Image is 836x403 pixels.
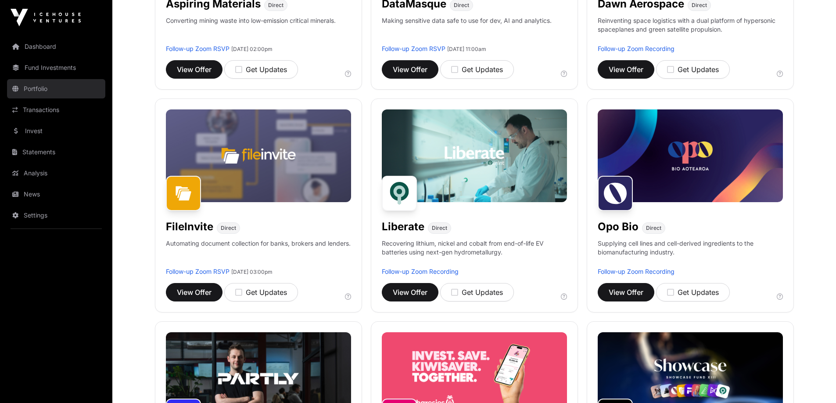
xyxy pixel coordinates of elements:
a: Transactions [7,100,105,120]
img: Liberate-Banner.jpg [382,109,567,202]
button: View Offer [598,283,654,301]
span: [DATE] 02:00pm [231,46,273,52]
a: Analysis [7,163,105,183]
p: Converting mining waste into low-emission critical minerals. [166,16,336,44]
span: Direct [432,225,447,232]
button: View Offer [166,60,222,79]
span: View Offer [177,287,212,298]
h1: Liberate [382,220,424,234]
img: Opo-Bio-Banner.jpg [598,109,783,202]
a: News [7,185,105,204]
button: Get Updates [224,60,298,79]
p: Recovering lithium, nickel and cobalt from end-of-life EV batteries using next-gen hydrometallurgy. [382,239,567,267]
p: Making sensitive data safe to use for dev, AI and analytics. [382,16,552,44]
iframe: Chat Widget [792,361,836,403]
button: Get Updates [656,283,730,301]
span: View Offer [609,64,643,75]
a: Follow-up Zoom Recording [598,268,675,275]
a: Follow-up Zoom RSVP [382,45,445,52]
div: Get Updates [667,64,719,75]
button: View Offer [382,60,438,79]
img: FileInvite [166,176,201,211]
h1: Opo Bio [598,220,639,234]
div: Get Updates [235,287,287,298]
span: Direct [268,2,283,9]
a: Follow-up Zoom RSVP [166,268,230,275]
div: Get Updates [667,287,719,298]
span: [DATE] 03:00pm [231,269,273,275]
button: Get Updates [656,60,730,79]
a: Fund Investments [7,58,105,77]
p: Reinventing space logistics with a dual platform of hypersonic spaceplanes and green satellite pr... [598,16,783,44]
span: Direct [692,2,707,9]
a: Follow-up Zoom Recording [382,268,459,275]
img: Opo Bio [598,176,633,211]
button: Get Updates [440,283,514,301]
a: Invest [7,121,105,141]
span: Direct [454,2,469,9]
a: Follow-up Zoom Recording [598,45,675,52]
div: Get Updates [451,64,503,75]
div: Get Updates [451,287,503,298]
button: View Offer [166,283,222,301]
div: Get Updates [235,64,287,75]
span: View Offer [393,64,427,75]
span: View Offer [177,64,212,75]
span: Direct [646,225,661,232]
span: Direct [221,225,236,232]
button: Get Updates [440,60,514,79]
button: View Offer [598,60,654,79]
button: View Offer [382,283,438,301]
a: Portfolio [7,79,105,98]
button: Get Updates [224,283,298,301]
span: [DATE] 11:00am [447,46,486,52]
span: View Offer [393,287,427,298]
a: Dashboard [7,37,105,56]
img: Icehouse Ventures Logo [11,9,81,26]
p: Automating document collection for banks, brokers and lenders. [166,239,351,267]
img: Liberate [382,176,417,211]
a: Follow-up Zoom RSVP [166,45,230,52]
p: Supplying cell lines and cell-derived ingredients to the biomanufacturing industry. [598,239,783,257]
span: View Offer [609,287,643,298]
a: Statements [7,142,105,162]
a: Settings [7,206,105,225]
img: File-Invite-Banner.jpg [166,109,351,202]
h1: FileInvite [166,220,213,234]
